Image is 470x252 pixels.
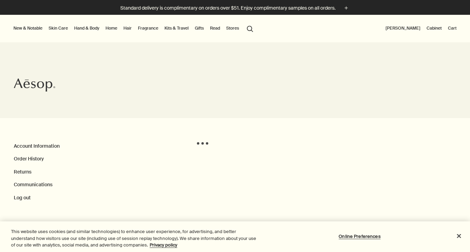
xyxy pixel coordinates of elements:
a: Read [209,24,221,32]
a: Hair [122,24,133,32]
div: This website uses cookies (and similar technologies) to enhance user experience, for advertising,... [11,228,259,249]
a: Account Information [14,143,60,149]
button: Cart [447,24,458,32]
a: Communications [14,181,52,188]
button: Stores [225,24,240,32]
a: Returns [14,169,31,175]
p: Standard delivery is complimentary on orders over $51. Enjoy complimentary samples on all orders. [120,4,336,12]
a: Home [104,24,119,32]
button: Open search [244,22,256,35]
nav: My Account Page Menu Navigation [14,142,196,201]
button: Close [451,228,467,243]
a: Cabinet [425,24,443,32]
a: Order History [14,156,44,162]
nav: primary [12,15,256,42]
a: Kits & Travel [163,24,190,32]
a: Gifts [193,24,205,32]
a: More information about your privacy, opens in a new tab [150,242,177,248]
button: New & Notable [12,24,44,32]
button: [PERSON_NAME] [384,24,422,32]
svg: Aesop [14,78,55,92]
button: Online Preferences, Opens the preference center dialog [338,229,381,243]
nav: supplementary [384,15,458,42]
button: Standard delivery is complimentary on orders over $51. Enjoy complimentary samples on all orders. [120,4,350,12]
a: Fragrance [137,24,160,32]
a: Skin Care [47,24,69,32]
a: Aesop [12,76,57,95]
a: Hand & Body [73,24,101,32]
button: Log out [14,195,31,201]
